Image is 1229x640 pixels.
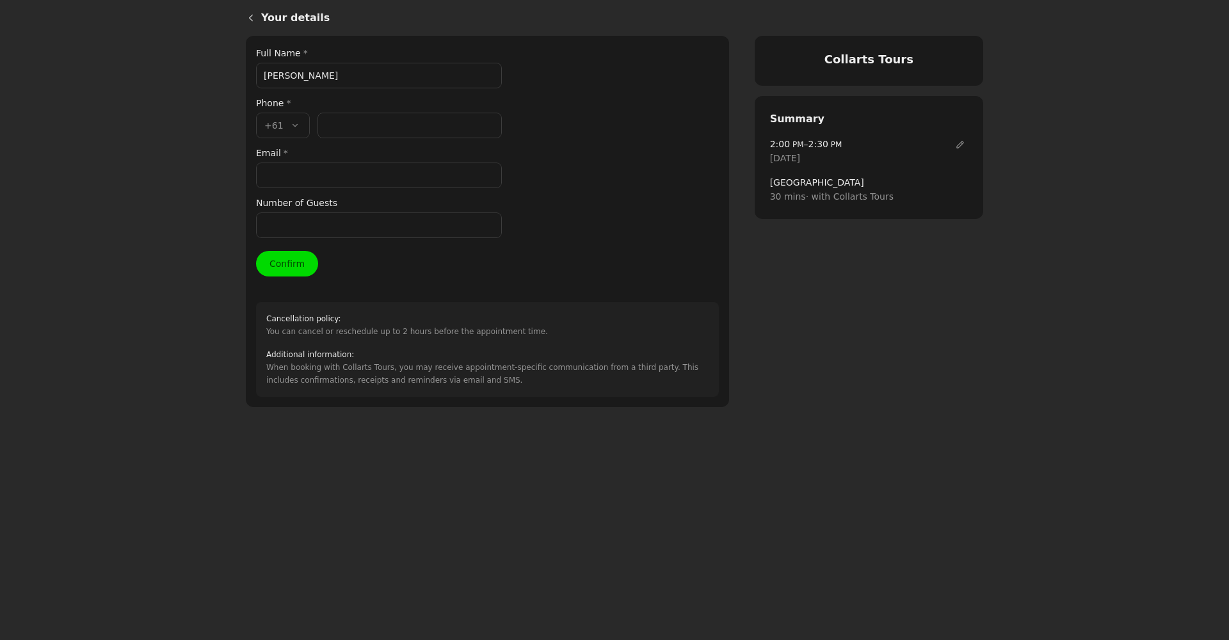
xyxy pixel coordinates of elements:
div: You can cancel or reschedule up to 2 hours before the appointment time. [266,312,548,338]
button: +61 [256,113,310,138]
h4: Collarts Tours [770,51,968,68]
a: Back [236,3,261,33]
span: 30 mins · with Collarts Tours [770,189,968,204]
h2: Additional information : [266,348,709,361]
div: When booking with Collarts Tours, you may receive appointment-specific communication from a third... [266,348,709,387]
label: Email [256,146,502,160]
span: [GEOGRAPHIC_DATA] [770,175,968,189]
span: 2:30 [808,139,828,149]
span: PM [790,140,803,149]
button: Edit date and time [952,137,968,152]
h2: Summary [770,111,968,127]
h1: Your details [261,10,983,26]
button: Confirm [256,251,318,276]
span: PM [828,140,842,149]
span: 2:00 [770,139,790,149]
div: Phone [256,96,502,110]
label: Full Name [256,46,502,60]
label: Number of Guests [256,196,502,210]
h2: Cancellation policy : [266,312,548,325]
span: – [770,137,842,151]
span: [DATE] [770,151,800,165]
span: ​ [952,137,968,152]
